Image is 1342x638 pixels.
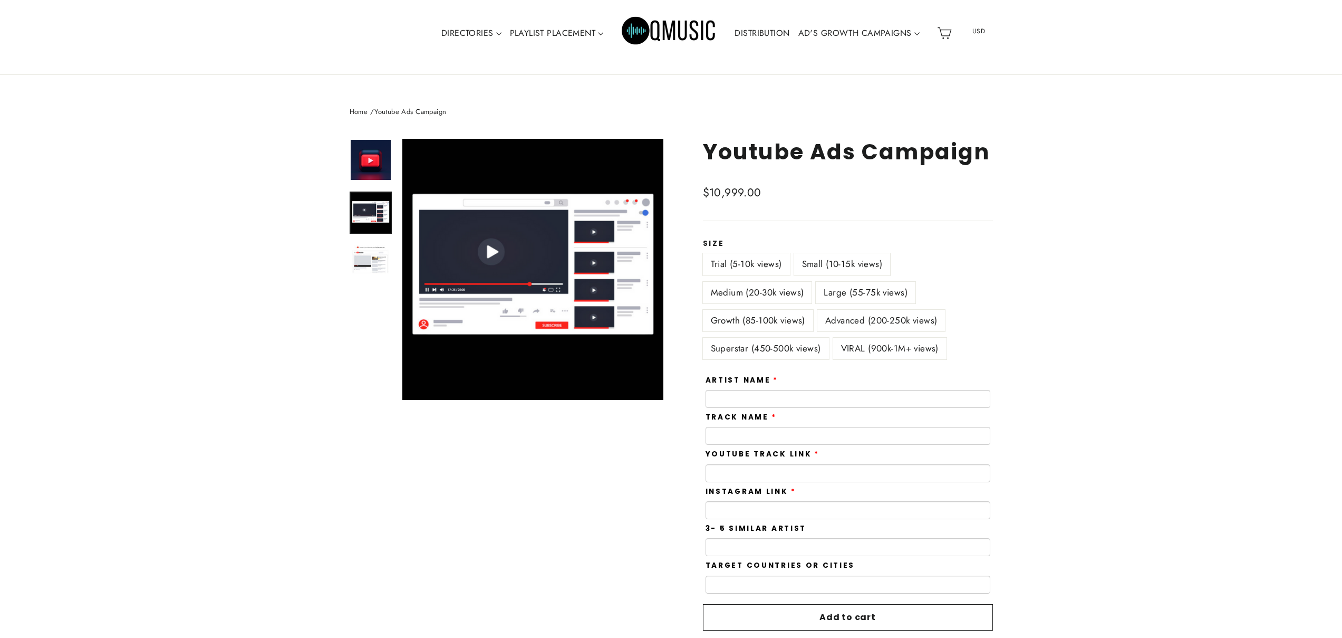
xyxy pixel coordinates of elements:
[350,107,368,117] a: Home
[406,3,933,64] div: Primary
[703,240,993,248] label: Size
[819,611,876,623] span: Add to cart
[506,21,608,45] a: PLAYLIST PLACEMENT
[816,282,915,303] label: Large (55-75k views)
[817,310,945,331] label: Advanced (200-250k views)
[703,253,790,275] label: Trial (5-10k views)
[370,107,374,117] span: /
[703,282,812,303] label: Medium (20-30k views)
[959,23,999,39] span: USD
[706,376,779,385] label: Artist Name
[351,193,391,233] img: Youtube Ads Campaign
[706,413,777,422] label: Track Name
[794,21,924,45] a: AD'S GROWTH CAMPAIGNS
[730,21,794,45] a: DISTRIBUTION
[703,185,761,201] span: $10,999.00
[351,245,391,274] img: Youtube Ads Campaign
[706,450,820,459] label: Youtube Track Link
[622,9,717,57] img: Q Music Promotions
[703,139,993,165] h1: Youtube Ads Campaign
[703,604,993,631] button: Add to cart
[794,253,891,275] label: Small (10-15k views)
[437,21,506,45] a: DIRECTORIES
[703,310,813,331] label: Growth (85-100k views)
[350,107,993,118] nav: breadcrumbs
[833,338,947,359] label: VIRAL (900k-1M+ views)
[351,140,391,180] img: Youtube Ads Campaign
[703,338,829,359] label: Superstar (450-500k views)
[706,488,796,496] label: Instagram Link
[706,525,807,533] label: 3- 5 Similar Artist
[706,561,855,570] label: Target Countries or Cities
